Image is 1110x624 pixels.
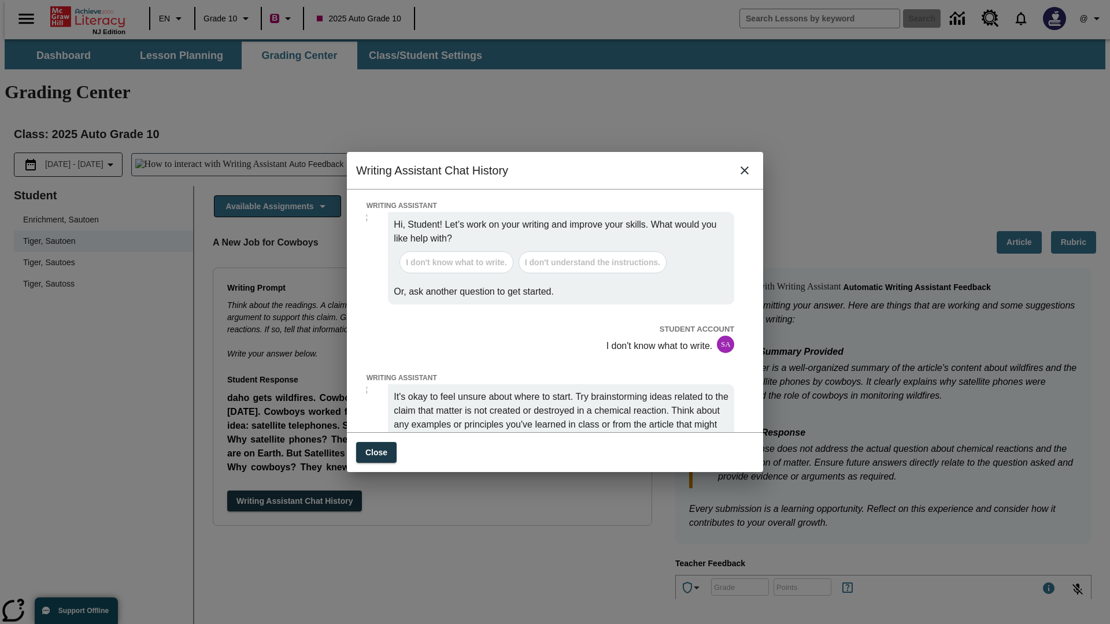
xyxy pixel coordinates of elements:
[367,199,735,212] p: WRITING ASSISTANT
[606,339,713,353] p: I don't know what to write.
[356,442,397,463] button: Close
[394,246,672,280] div: Default questions for Users
[358,384,392,400] img: Writing Assistant icon
[367,372,735,384] p: WRITING ASSISTANT
[717,336,734,353] div: SA
[394,218,728,246] p: Hi, Student! Let’s work on your writing and improve your skills. What would you like help with?
[347,152,763,190] h2: Writing Assistant Chat History
[735,161,754,180] button: close
[394,390,728,473] p: It's okay to feel unsure about where to start. Try brainstorming ideas related to the claim that ...
[367,323,735,336] p: STUDENT ACCOUNT
[394,285,728,299] p: Or, ask another question to get started.
[358,212,392,228] img: Writing Assistant icon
